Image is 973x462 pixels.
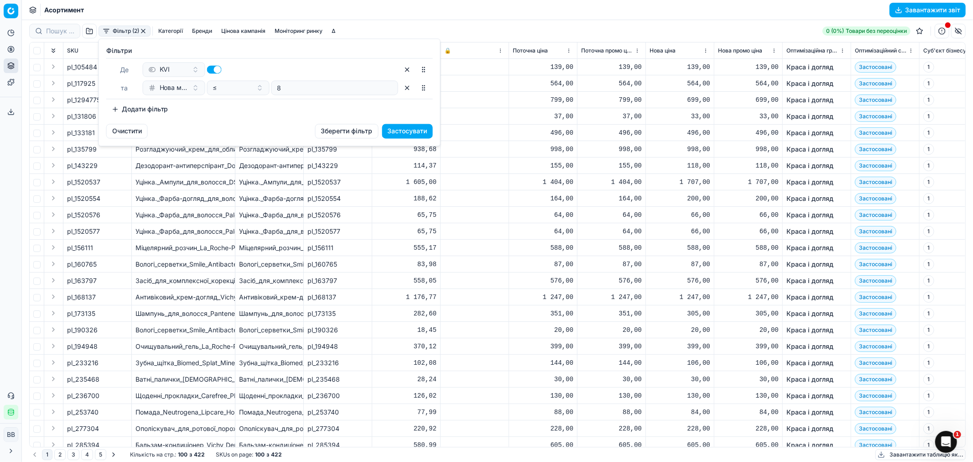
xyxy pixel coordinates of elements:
span: Нова маржа (загальна), % [160,83,188,92]
button: Застосувати [382,124,433,138]
span: ≤ [213,83,217,92]
button: Зберегти фільтр [315,124,379,138]
iframe: Intercom live chat [935,431,957,453]
span: та [121,84,128,92]
span: KVI [160,65,170,74]
button: Очистити [106,124,148,138]
span: Де [120,66,129,73]
span: 1 [954,431,961,438]
button: Додати фільтр [106,102,174,116]
label: Фiльтри [106,46,433,55]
